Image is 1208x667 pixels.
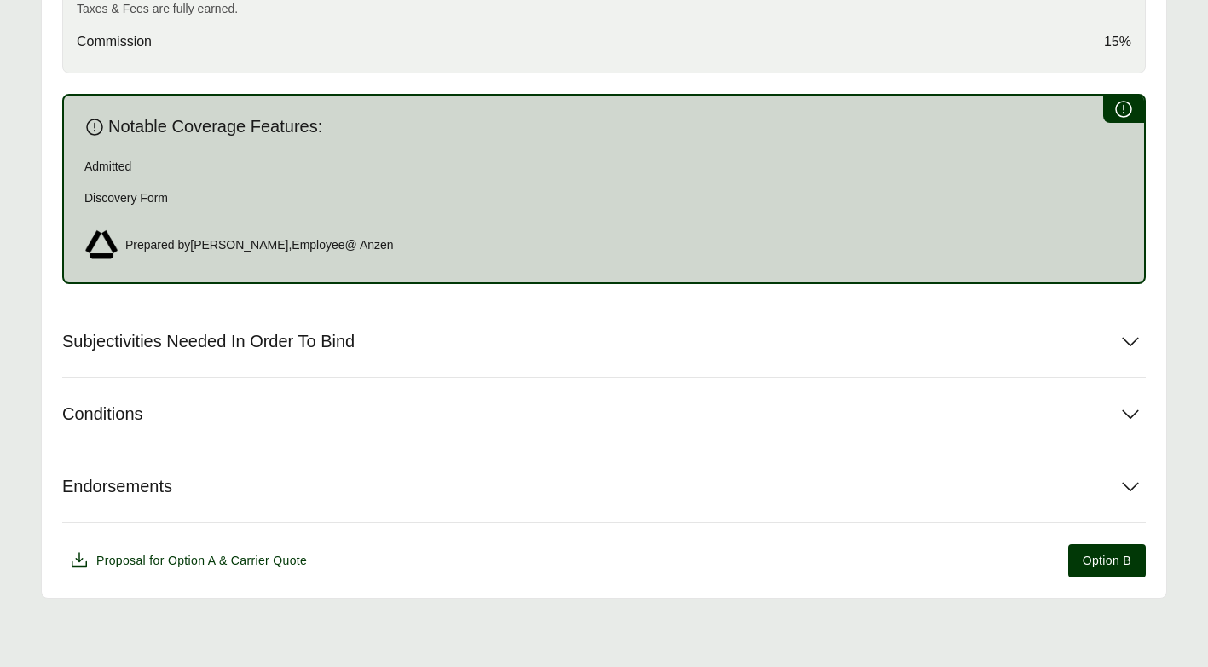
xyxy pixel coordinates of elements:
p: Admitted [84,158,1124,176]
span: Prepared by [PERSON_NAME] , Employee @ Anzen [125,236,394,254]
button: Option B [1068,544,1146,577]
span: 15% [1104,32,1131,52]
span: Commission [77,32,152,52]
button: Subjectivities Needed In Order To Bind [62,305,1146,377]
span: Option B [1083,552,1131,570]
span: Proposal for [96,552,307,570]
button: Proposal for Option A & Carrier Quote [62,543,314,577]
button: Endorsements [62,450,1146,522]
button: Conditions [62,378,1146,449]
span: Endorsements [62,476,172,497]
span: & Carrier Quote [219,554,307,567]
span: Conditions [62,403,143,425]
span: Notable Coverage Features: [108,116,322,137]
span: Option A [168,554,216,567]
span: Subjectivities Needed In Order To Bind [62,331,355,352]
p: Discovery Form [84,189,1124,207]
